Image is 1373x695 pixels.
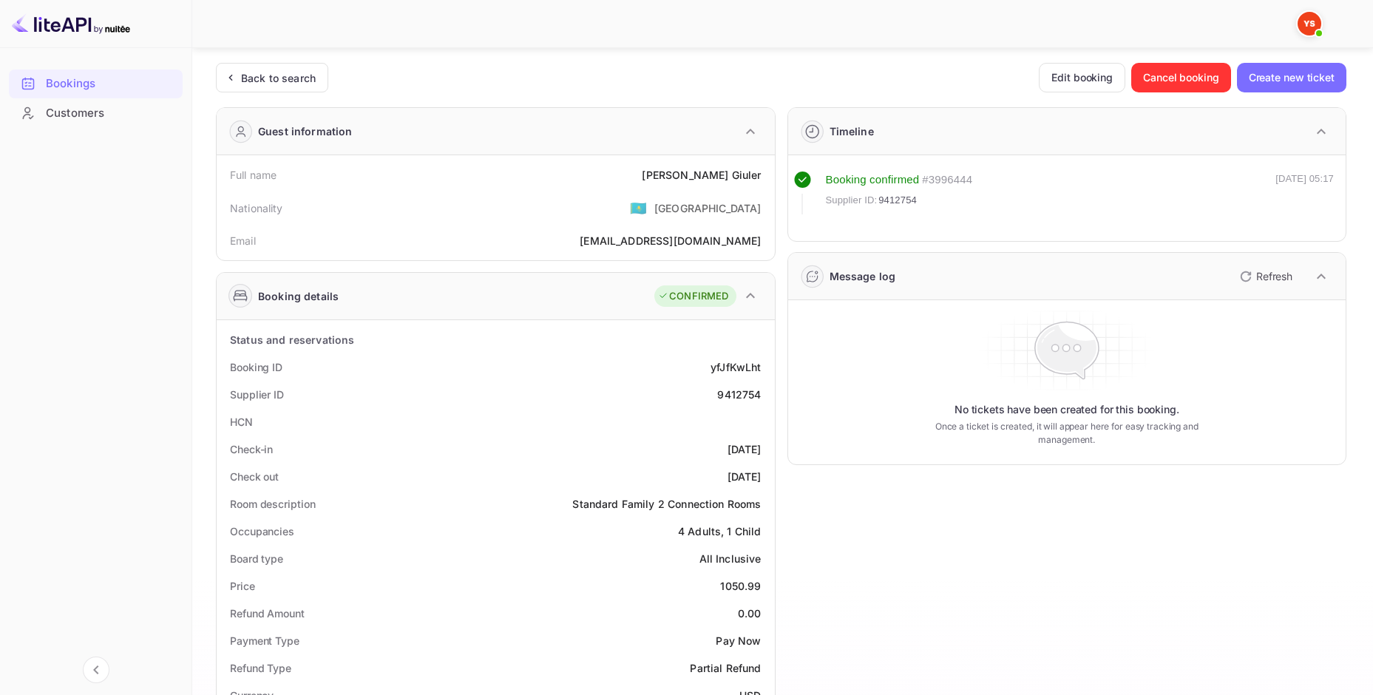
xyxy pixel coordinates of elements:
div: Status and reservations [230,332,354,347]
div: [DATE] [728,469,762,484]
div: CONFIRMED [658,289,728,304]
div: Partial Refund [690,660,761,676]
button: Create new ticket [1237,63,1346,92]
div: Booking details [258,288,339,304]
div: Refund Type [230,660,291,676]
div: [DATE] [728,441,762,457]
div: Message log [830,268,896,284]
div: Timeline [830,123,874,139]
div: [DATE] 05:17 [1275,172,1334,214]
button: Refresh [1231,265,1298,288]
div: Booking ID [230,359,282,375]
img: Yandex Support [1298,12,1321,35]
p: Refresh [1256,268,1292,284]
a: Customers [9,99,183,126]
div: Booking confirmed [826,172,920,189]
div: Customers [46,105,175,122]
div: Refund Amount [230,606,305,621]
span: 9412754 [878,193,917,208]
div: Bookings [9,69,183,98]
div: Occupancies [230,523,294,539]
button: Collapse navigation [83,657,109,683]
div: Board type [230,551,283,566]
div: Payment Type [230,633,299,648]
div: Nationality [230,200,283,216]
p: No tickets have been created for this booking. [955,402,1179,417]
div: [GEOGRAPHIC_DATA] [654,200,762,216]
p: Once a ticket is created, it will appear here for easy tracking and management. [917,420,1217,447]
div: 4 Adults, 1 Child [678,523,762,539]
div: Supplier ID [230,387,284,402]
div: Check out [230,469,279,484]
div: Price [230,578,255,594]
div: Pay Now [716,633,761,648]
div: All Inclusive [699,551,762,566]
div: Back to search [241,70,316,86]
button: Cancel booking [1131,63,1231,92]
span: United States [630,194,647,221]
div: 9412754 [717,387,761,402]
div: Full name [230,167,277,183]
div: HCN [230,414,253,430]
div: # 3996444 [922,172,972,189]
button: Edit booking [1039,63,1125,92]
div: Standard Family 2 Connection Rooms [572,496,761,512]
div: Bookings [46,75,175,92]
a: Bookings [9,69,183,97]
div: yfJfKwLht [711,359,761,375]
div: 1050.99 [720,578,761,594]
div: [PERSON_NAME] Giuler [642,167,761,183]
div: Guest information [258,123,353,139]
span: Supplier ID: [826,193,878,208]
img: LiteAPI logo [12,12,130,35]
div: Room description [230,496,315,512]
div: Check-in [230,441,273,457]
div: [EMAIL_ADDRESS][DOMAIN_NAME] [580,233,761,248]
div: Email [230,233,256,248]
div: 0.00 [738,606,762,621]
div: Customers [9,99,183,128]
